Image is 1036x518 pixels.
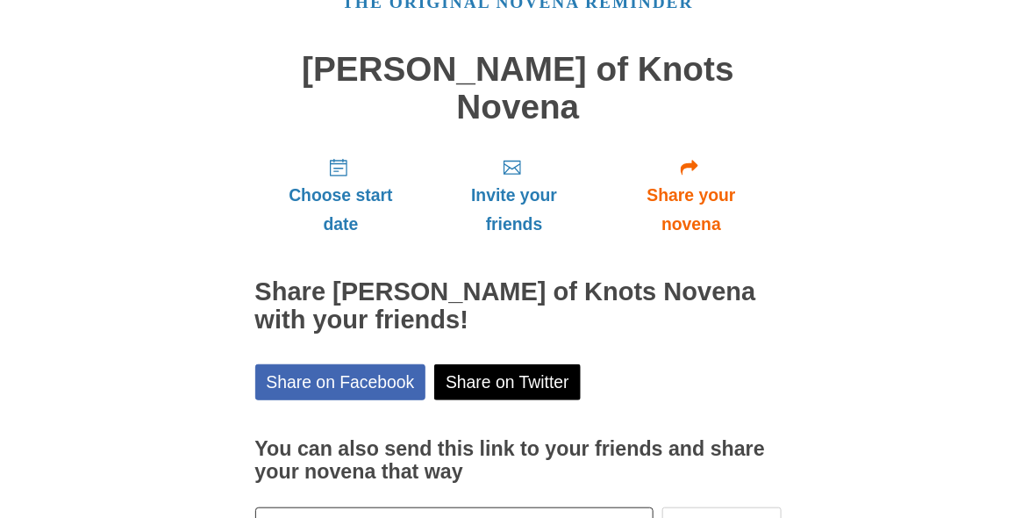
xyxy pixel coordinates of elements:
a: Invite your friends [426,143,601,248]
a: Share your novena [602,143,782,248]
a: Share on Twitter [434,364,581,400]
a: Share on Facebook [255,364,426,400]
span: Share your novena [619,181,764,239]
a: Choose start date [255,143,427,248]
span: Choose start date [273,181,410,239]
h3: You can also send this link to your friends and share your novena that way [255,438,782,483]
span: Invite your friends [444,181,583,239]
h2: Share [PERSON_NAME] of Knots Novena with your friends! [255,278,782,335]
h1: [PERSON_NAME] of Knots Novena [255,51,782,126]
